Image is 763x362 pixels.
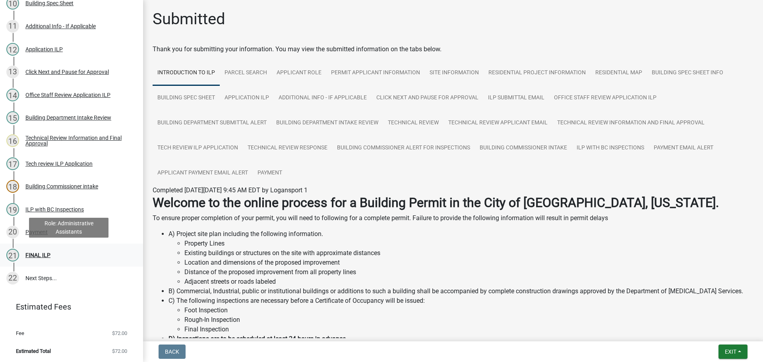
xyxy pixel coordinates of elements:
a: Estimated Fees [6,299,130,315]
div: 11 [6,20,19,33]
li: C) The following inspections are necessary before a Certificate of Occupancy will be issued: [168,296,753,334]
li: Adjacent streets or roads labeled [184,277,753,287]
a: Site Information [425,60,484,86]
a: Technical Review [383,110,443,136]
div: Role: Administrative Assistants [29,218,108,238]
li: Rough-In Inspection [184,315,753,325]
div: FINAL ILP [25,252,50,258]
div: Building Department Intake Review [25,115,111,120]
a: Technical Review Response [243,136,332,161]
li: Distance of the proposed improvement from all property lines [184,267,753,277]
div: Office Staff Review Application ILP [25,92,110,98]
div: 12 [6,43,19,56]
span: Exit [725,348,736,355]
div: 22 [6,272,19,285]
div: 14 [6,89,19,101]
a: Technical Review Information and Final Approval [552,110,709,136]
a: Building Spec Sheet [153,85,220,111]
li: Final Inspection [184,325,753,334]
a: Applicant Payment email alert [153,161,253,186]
div: 13 [6,66,19,78]
p: To ensure proper completion of your permit, you will need to following for a complete permit. Fai... [153,213,753,223]
div: Thank you for submitting your information. You may view the submitted information on the tabs below. [153,45,753,54]
a: Parcel search [220,60,272,86]
span: Estimated Total [16,348,51,354]
a: Payment email alert [649,136,718,161]
div: 20 [6,226,19,238]
h1: Submitted [153,10,225,29]
strong: D) Inspections are to be scheduled at least 24 hours in advance. [168,335,347,343]
a: Building Commissioner Alert for inspections [332,136,475,161]
a: Introduction to ILP [153,60,220,86]
span: Back [165,348,179,355]
span: $72.00 [112,348,127,354]
a: Additional Info - If Applicable [274,85,372,111]
div: 18 [6,180,19,193]
a: Applicant Role [272,60,326,86]
a: Building Department Submittal Alert [153,110,271,136]
span: Completed [DATE][DATE] 9:45 AM EDT by Logansport 1 [153,186,308,194]
li: B) Commercial, Industrial, public or institutional buildings or additions to such a building shal... [168,287,753,296]
div: Building Spec Sheet [25,0,74,6]
div: Building Commissioner intake [25,184,98,189]
a: Building spec sheet info [647,60,728,86]
li: A) Project site plan including the following information. [168,229,753,287]
strong: Welcome to the online process for a Building Permit in the City of [GEOGRAPHIC_DATA], [US_STATE]. [153,195,719,210]
a: Permit Applicant Information [326,60,425,86]
div: Additional Info - If Applicable [25,23,96,29]
a: Office Staff Review Application ILP [549,85,661,111]
li: Foot Inspection [184,306,753,315]
button: Back [159,345,186,359]
div: Tech review ILP Application [25,161,93,166]
a: Tech review ILP Application [153,136,243,161]
span: Fee [16,331,24,336]
a: Building Department Intake Review [271,110,383,136]
li: Property Lines [184,239,753,248]
li: Existing buildings or structures on the site with approximate distances [184,248,753,258]
a: Building Commissioner intake [475,136,572,161]
a: Residential Project Information [484,60,591,86]
a: Technical Review Applicant email [443,110,552,136]
a: ILP Submittal Email [483,85,549,111]
div: 15 [6,111,19,124]
div: 19 [6,203,19,216]
div: Click Next and Pause for Approval [25,69,109,75]
div: Technical Review Information and Final Approval [25,135,130,146]
button: Exit [718,345,748,359]
div: Application ILP [25,46,63,52]
div: ILP with BC Inspections [25,207,84,212]
div: 17 [6,157,19,170]
div: 21 [6,249,19,261]
div: Payment [25,229,48,235]
a: Residential Map [591,60,647,86]
div: 16 [6,134,19,147]
li: Location and dimensions of the proposed improvement [184,258,753,267]
a: Payment [253,161,287,186]
a: Click Next and Pause for Approval [372,85,483,111]
a: ILP with BC Inspections [572,136,649,161]
span: $72.00 [112,331,127,336]
a: Application ILP [220,85,274,111]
